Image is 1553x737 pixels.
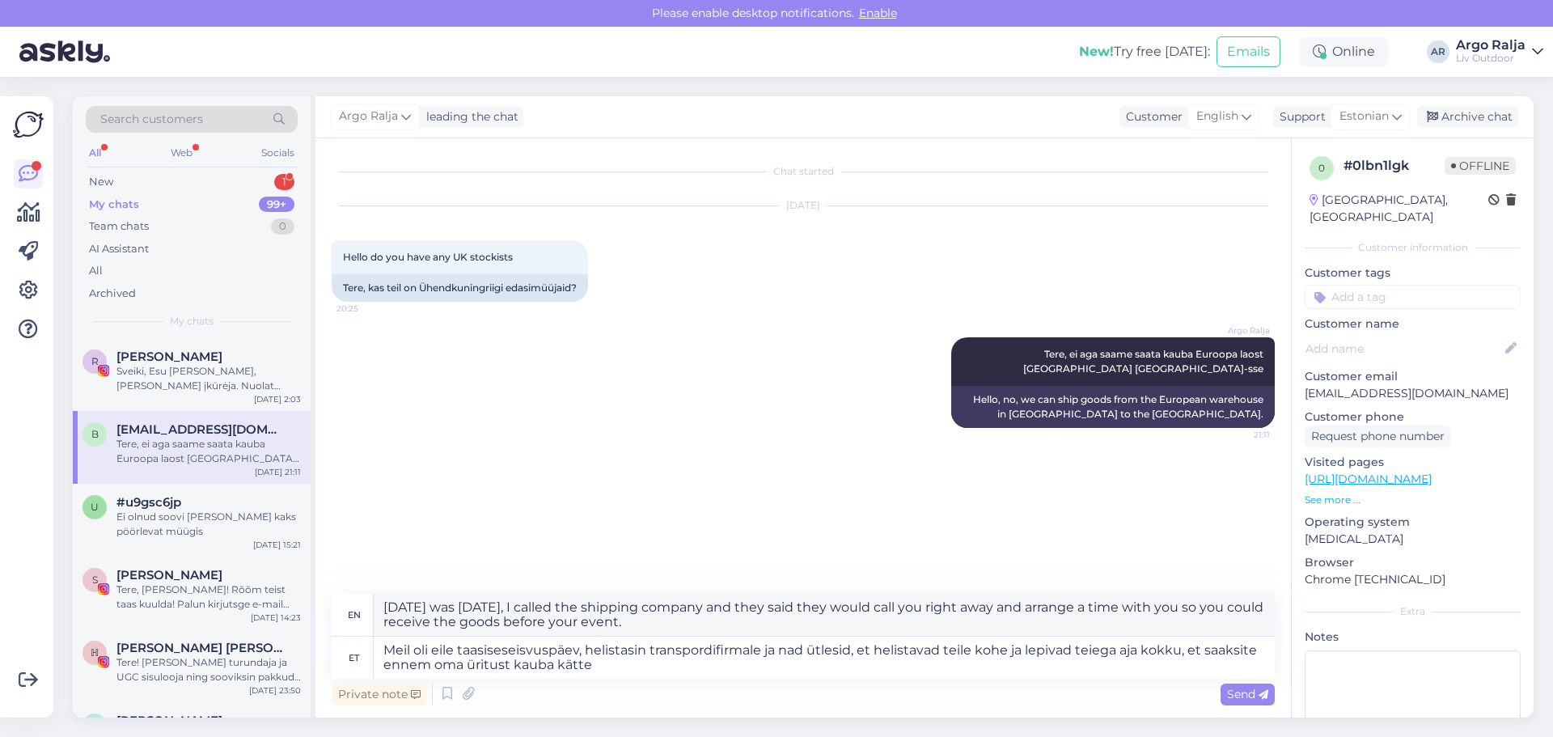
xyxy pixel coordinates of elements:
span: Argo Ralja [1209,324,1270,337]
p: [EMAIL_ADDRESS][DOMAIN_NAME] [1305,385,1521,402]
div: [DATE] 15:21 [253,539,301,551]
div: [DATE] 2:03 [254,393,301,405]
p: See more ... [1305,493,1521,507]
img: Askly Logo [13,109,44,140]
span: 21:11 [1209,429,1270,441]
div: AI Assistant [89,241,149,257]
p: Customer email [1305,368,1521,385]
p: Visited pages [1305,454,1521,471]
div: 99+ [259,197,294,213]
input: Add name [1305,340,1502,358]
textarea: Meil oli eile taasiseseisvuspäev, helistasin transpordifirmale ja nad ütlesid, et helistavad teil... [374,637,1275,679]
div: Chat started [332,164,1275,179]
span: Search customers [100,111,203,128]
div: Private note [332,684,427,705]
div: Tere, ei aga saame saata kauba Euroopa laost [GEOGRAPHIC_DATA] [GEOGRAPHIC_DATA]-sse [116,437,301,466]
span: R [91,355,99,367]
div: All [89,263,103,279]
span: brown8037@gmail.com [116,422,285,437]
div: Liv Outdoor [1456,52,1525,65]
span: Hello do you have any UK stockists [343,251,513,263]
p: Customer tags [1305,265,1521,282]
span: Send [1227,687,1268,701]
div: Sveiki, Esu [PERSON_NAME], [PERSON_NAME] įkūrėja. Nuolat ieškau arenos partnerių, turėčiau [PERSO... [116,364,301,393]
span: ℍ𝕖𝕝𝕖𝕟𝕖 𝕄𝕒𝕣𝕚𝕖 [116,641,285,655]
span: Argo Ralja [339,108,398,125]
div: [DATE] 14:23 [251,612,301,624]
div: Try free [DATE]: [1079,42,1210,61]
span: Stella Lembra [116,568,222,582]
div: My chats [89,197,139,213]
div: Tere! [PERSON_NAME] turundaja ja UGC sisulooja ning sooviksin pakkuda Teile võimalust teha koostö... [116,655,301,684]
a: [URL][DOMAIN_NAME] [1305,472,1432,486]
span: English [1196,108,1238,125]
div: Tere, [PERSON_NAME]! Rõõm teist taas kuulda! Palun kirjutsge e-mail [EMAIL_ADDRESS][DOMAIN_NAME] [116,582,301,612]
div: Ei olnud soovi [PERSON_NAME] kaks pöörlevat müügis [116,510,301,539]
div: [DATE] [332,198,1275,213]
div: New [89,174,113,190]
span: S [92,574,98,586]
div: All [86,142,104,163]
div: [GEOGRAPHIC_DATA], [GEOGRAPHIC_DATA] [1310,192,1488,226]
p: Customer name [1305,316,1521,332]
span: Enable [854,6,902,20]
span: Александр Коробов [116,714,222,728]
span: #u9gsc6jp [116,495,181,510]
span: Raimonda Žemelė [116,349,222,364]
div: Extra [1305,604,1521,619]
input: Add a tag [1305,285,1521,309]
div: Socials [258,142,298,163]
span: Offline [1445,157,1516,175]
div: Archived [89,286,136,302]
div: Customer information [1305,240,1521,255]
div: Archive chat [1417,106,1519,128]
div: 1 [274,174,294,190]
div: en [348,601,361,629]
p: Notes [1305,629,1521,646]
p: Chrome [TECHNICAL_ID] [1305,571,1521,588]
p: Operating system [1305,514,1521,531]
div: Online [1300,37,1388,66]
span: 0 [1318,162,1325,174]
div: Team chats [89,218,149,235]
div: Argo Ralja [1456,39,1525,52]
span: 20:25 [336,303,397,315]
div: leading the chat [420,108,518,125]
div: Web [167,142,196,163]
div: [DATE] 21:11 [255,466,301,478]
span: My chats [170,314,214,328]
p: Browser [1305,554,1521,571]
div: 0 [271,218,294,235]
div: Request phone number [1305,426,1451,447]
b: New! [1079,44,1114,59]
span: ℍ [91,646,99,659]
button: Emails [1217,36,1280,67]
p: [MEDICAL_DATA] [1305,531,1521,548]
span: Estonian [1339,108,1389,125]
div: AR [1427,40,1449,63]
div: Tere, kas teil on Ühendkuningriigi edasimüüjaid? [332,274,588,302]
p: Customer phone [1305,409,1521,426]
div: Customer [1119,108,1183,125]
div: Support [1273,108,1326,125]
a: Argo RaljaLiv Outdoor [1456,39,1543,65]
span: u [91,501,99,513]
div: # 0lbn1lgk [1344,156,1445,176]
span: b [91,428,99,440]
div: et [349,644,359,671]
div: [DATE] 23:50 [249,684,301,697]
textarea: [DATE] was [DATE], I called the shipping company and they said they would call you right away and... [374,594,1275,636]
span: Tere, ei aga saame saata kauba Euroopa laost [GEOGRAPHIC_DATA] [GEOGRAPHIC_DATA]-sse [1023,348,1266,375]
div: Hello, no, we can ship goods from the European warehouse in [GEOGRAPHIC_DATA] to the [GEOGRAPHIC_... [951,386,1275,428]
